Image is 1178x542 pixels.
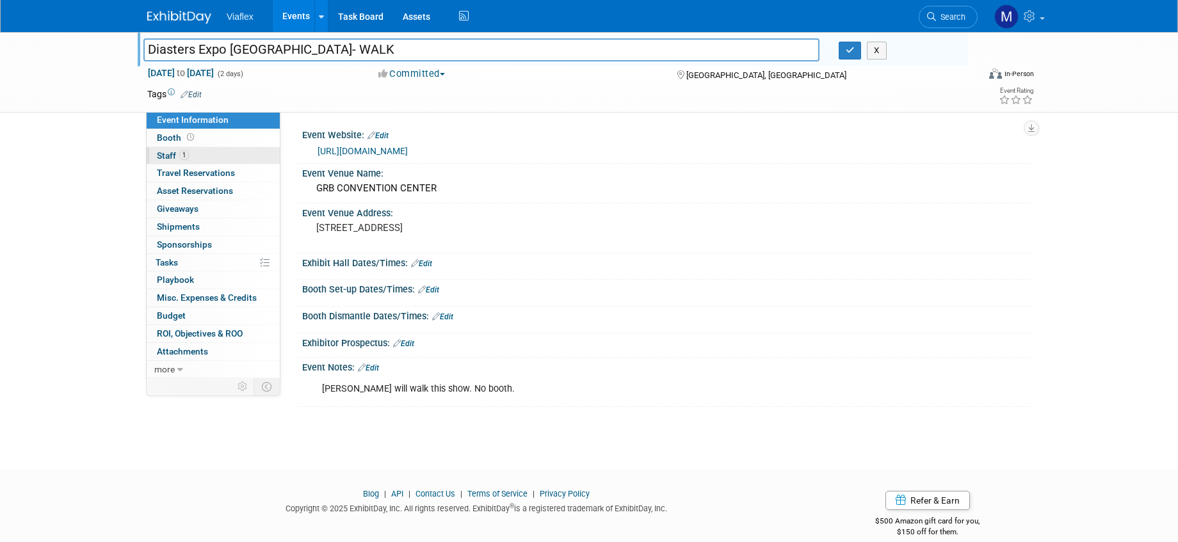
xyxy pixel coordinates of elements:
[147,343,280,360] a: Attachments
[393,339,414,348] a: Edit
[313,376,890,402] div: [PERSON_NAME] will walk this show. No booth.
[147,325,280,342] a: ROI, Objectives & ROO
[157,221,200,232] span: Shipments
[147,271,280,289] a: Playbook
[147,67,214,79] span: [DATE] [DATE]
[302,307,1031,323] div: Booth Dismantle Dates/Times:
[989,68,1002,79] img: Format-Inperson.png
[179,150,189,160] span: 1
[147,236,280,253] a: Sponsorships
[157,168,235,178] span: Travel Reservations
[157,132,197,143] span: Booth
[156,257,178,267] span: Tasks
[157,346,208,356] span: Attachments
[686,70,846,80] span: [GEOGRAPHIC_DATA], [GEOGRAPHIC_DATA]
[147,88,202,100] td: Tags
[411,259,432,268] a: Edit
[254,378,280,395] td: Toggle Event Tabs
[312,179,1021,198] div: GRB CONVENTION CENTER
[147,254,280,271] a: Tasks
[216,70,243,78] span: (2 days)
[157,292,257,303] span: Misc. Expenses & Credits
[302,164,1031,180] div: Event Venue Name:
[416,489,455,498] a: Contact Us
[147,218,280,235] a: Shipments
[147,11,211,24] img: ExhibitDay
[919,6,978,28] a: Search
[147,200,280,218] a: Giveaways
[157,239,212,250] span: Sponsorships
[147,164,280,182] a: Travel Reservations
[147,111,280,129] a: Event Information
[936,12,965,22] span: Search
[391,489,403,498] a: API
[147,147,280,164] a: Staff1
[999,88,1033,94] div: Event Rating
[316,222,592,234] pre: [STREET_ADDRESS]
[825,527,1031,538] div: $150 off for them.
[302,125,1031,142] div: Event Website:
[432,312,453,321] a: Edit
[902,67,1034,86] div: Event Format
[302,333,1031,350] div: Exhibitor Prospectus:
[147,289,280,307] a: Misc. Expenses & Credits
[358,363,379,372] a: Edit
[302,358,1031,374] div: Event Notes:
[381,489,389,498] span: |
[374,67,450,81] button: Committed
[405,489,414,498] span: |
[232,378,254,395] td: Personalize Event Tab Strip
[825,507,1031,537] div: $500 Amazon gift card for you,
[467,489,528,498] a: Terms of Service
[157,275,194,285] span: Playbook
[147,129,280,147] a: Booth
[157,115,229,125] span: Event Information
[1004,69,1034,79] div: In-Person
[302,280,1031,296] div: Booth Set-up Dates/Times:
[510,502,514,509] sup: ®
[529,489,538,498] span: |
[157,310,186,321] span: Budget
[157,328,243,339] span: ROI, Objectives & ROO
[363,489,379,498] a: Blog
[227,12,254,22] span: Viaflex
[147,307,280,324] a: Budget
[157,150,189,161] span: Staff
[318,146,408,156] a: [URL][DOMAIN_NAME]
[418,285,439,294] a: Edit
[157,186,233,196] span: Asset Reservations
[302,203,1031,219] div: Event Venue Address:
[181,90,202,99] a: Edit
[367,131,389,140] a: Edit
[885,491,970,510] a: Refer & Earn
[302,253,1031,270] div: Exhibit Hall Dates/Times:
[147,182,280,200] a: Asset Reservations
[147,500,805,514] div: Copyright © 2025 ExhibitDay, Inc. All rights reserved. ExhibitDay is a registered trademark of Ex...
[157,203,198,214] span: Giveaways
[994,4,1019,29] img: Megan Ringling
[154,364,175,374] span: more
[184,132,197,142] span: Booth not reserved yet
[867,42,887,60] button: X
[175,68,187,78] span: to
[540,489,590,498] a: Privacy Policy
[147,361,280,378] a: more
[457,489,465,498] span: |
